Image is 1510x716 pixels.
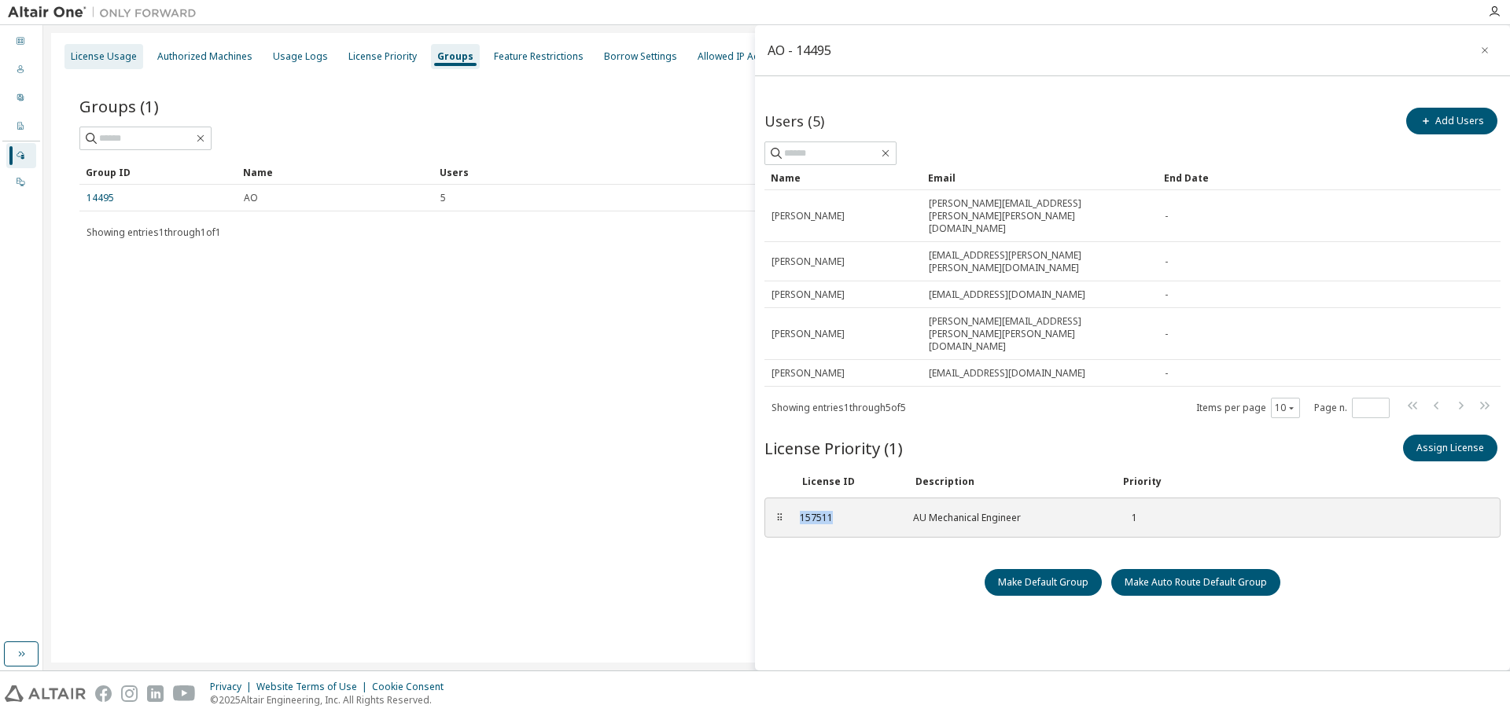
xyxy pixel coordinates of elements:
[6,114,36,139] div: Company Profile
[1164,165,1457,190] div: End Date
[772,328,845,340] span: [PERSON_NAME]
[928,165,1151,190] div: Email
[6,170,36,195] div: On Prem
[1111,569,1280,596] button: Make Auto Route Default Group
[210,693,453,707] p: © 2025 Altair Engineering, Inc. All Rights Reserved.
[121,685,138,702] img: instagram.svg
[1165,367,1168,380] span: -
[929,367,1085,380] span: [EMAIL_ADDRESS][DOMAIN_NAME]
[1275,402,1296,414] button: 10
[87,192,114,204] a: 14495
[440,192,446,204] span: 5
[915,475,1104,488] div: Description
[244,192,258,204] span: AO
[173,685,196,702] img: youtube.svg
[800,512,894,524] div: 157511
[929,288,1085,301] span: [EMAIL_ADDRESS][DOMAIN_NAME]
[1403,435,1497,461] button: Assign License
[210,681,256,693] div: Privacy
[1123,475,1162,488] div: Priority
[768,44,831,57] div: AO - 14495
[1121,512,1137,524] div: 1
[87,226,221,239] span: Showing entries 1 through 1 of 1
[86,160,230,185] div: Group ID
[1165,210,1168,222] span: -
[772,255,845,268] span: [PERSON_NAME]
[1314,398,1390,418] span: Page n.
[929,315,1151,353] span: [PERSON_NAME][EMAIL_ADDRESS][PERSON_NAME][PERSON_NAME][DOMAIN_NAME]
[604,50,677,63] div: Borrow Settings
[372,681,453,693] div: Cookie Consent
[440,160,1430,185] div: Users
[95,685,112,702] img: facebook.svg
[273,50,328,63] div: Usage Logs
[243,160,427,185] div: Name
[772,367,845,380] span: [PERSON_NAME]
[1406,108,1497,134] button: Add Users
[929,249,1151,274] span: [EMAIL_ADDRESS][PERSON_NAME][PERSON_NAME][DOMAIN_NAME]
[147,685,164,702] img: linkedin.svg
[6,86,36,111] div: User Profile
[772,288,845,301] span: [PERSON_NAME]
[256,681,372,693] div: Website Terms of Use
[157,50,252,63] div: Authorized Machines
[348,50,417,63] div: License Priority
[764,437,903,459] span: License Priority (1)
[437,50,473,63] div: Groups
[8,5,204,20] img: Altair One
[494,50,584,63] div: Feature Restrictions
[764,112,824,130] span: Users (5)
[1165,288,1168,301] span: -
[79,95,159,117] span: Groups (1)
[772,401,906,414] span: Showing entries 1 through 5 of 5
[802,475,897,488] div: License ID
[71,50,137,63] div: License Usage
[698,50,797,63] div: Allowed IP Addresses
[5,685,86,702] img: altair_logo.svg
[771,165,915,190] div: Name
[1196,398,1300,418] span: Items per page
[6,29,36,54] div: Dashboard
[913,512,1102,524] div: AU Mechanical Engineer
[1165,255,1168,268] span: -
[929,197,1151,235] span: [PERSON_NAME][EMAIL_ADDRESS][PERSON_NAME][PERSON_NAME][DOMAIN_NAME]
[772,210,845,222] span: [PERSON_NAME]
[6,57,36,83] div: Users
[775,512,784,524] div: ⠿
[985,569,1102,596] button: Make Default Group
[6,143,36,168] div: Managed
[1165,328,1168,340] span: -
